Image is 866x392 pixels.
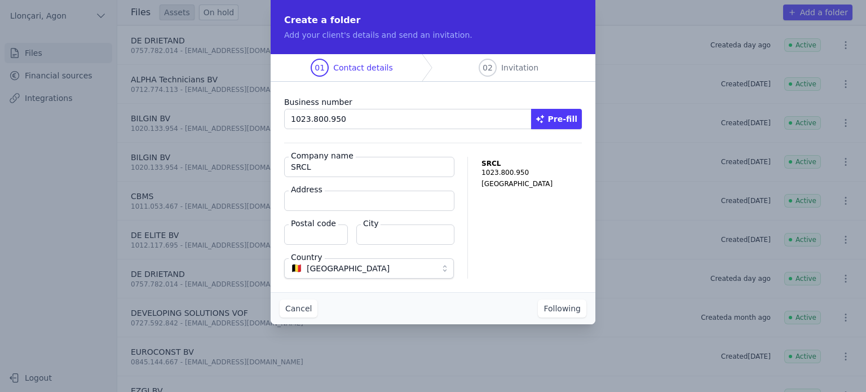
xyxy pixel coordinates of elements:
font: Company name [291,151,354,160]
font: Business number [284,98,352,107]
nav: Progress [271,54,595,82]
font: 01 [315,63,325,72]
font: Following [544,304,581,313]
font: Create a folder [284,15,360,25]
font: [GEOGRAPHIC_DATA] [307,264,390,273]
font: [GEOGRAPHIC_DATA] [481,180,553,188]
button: Cancel [280,299,317,318]
font: SRCL [481,160,501,168]
font: 02 [483,63,493,72]
font: 🇧🇪 [291,263,302,274]
font: City [363,219,378,228]
font: Country [291,253,322,262]
font: Contact details [333,63,393,72]
button: 🇧🇪 [GEOGRAPHIC_DATA] [284,258,454,279]
font: Pre-fill [548,114,577,124]
font: Invitation [501,63,538,72]
font: 1023.800.950 [481,169,529,177]
font: Cancel [285,304,312,313]
font: Postal code [291,219,336,228]
button: Pre-fill [531,109,582,129]
font: Address [291,185,322,194]
button: Following [538,299,586,318]
font: Add your client's details and send an invitation. [284,30,472,39]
